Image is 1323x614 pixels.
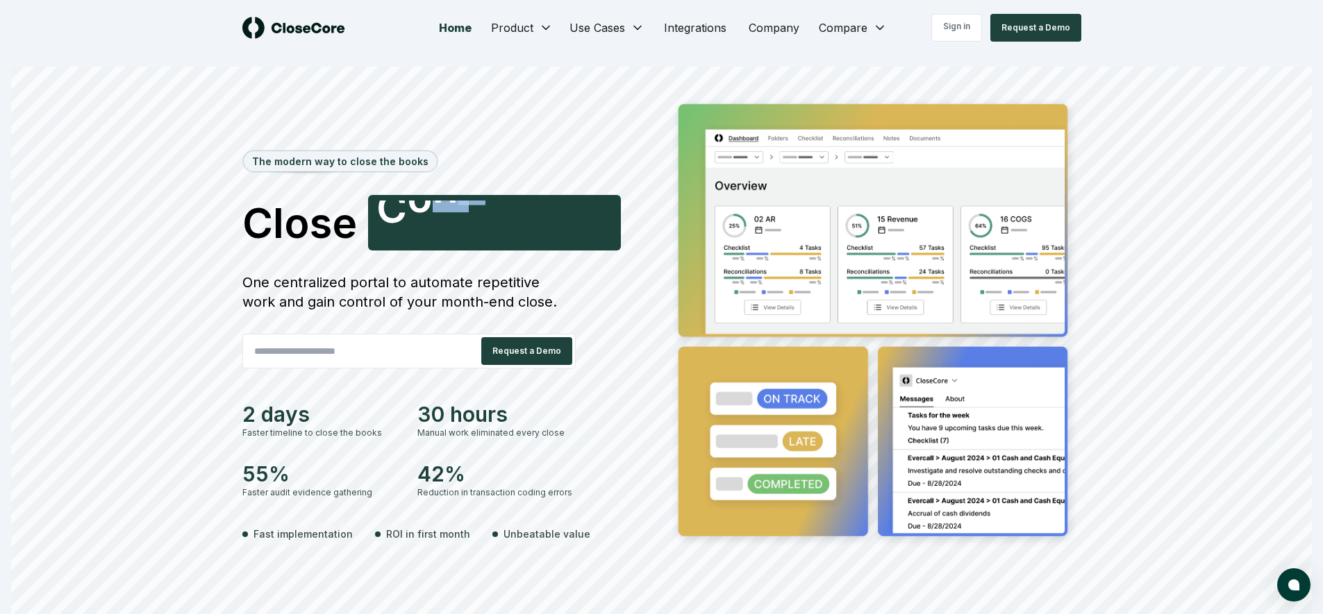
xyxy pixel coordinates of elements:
div: Manual work eliminated every close [417,427,576,439]
div: Faster timeline to close the books [242,427,401,439]
div: 42% [417,461,576,486]
a: Company [738,14,810,42]
button: Request a Demo [481,337,572,365]
span: Compare [819,19,867,36]
span: f [458,160,475,201]
span: Use Cases [569,19,625,36]
div: Faster audit evidence gathering [242,486,401,499]
div: One centralized portal to automate repetitive work and gain control of your month-end close. [242,273,576,312]
button: Product [483,14,561,42]
button: atlas-launcher [1277,568,1310,602]
div: 2 days [242,402,401,427]
button: Request a Demo [990,14,1081,42]
div: The modern way to close the books [244,151,437,171]
span: ROI in first month [386,527,470,541]
a: Sign in [931,14,982,42]
div: 30 hours [417,402,576,427]
span: C [376,187,407,228]
div: Reduction in transaction coding errors [417,486,576,499]
div: 55% [242,461,401,486]
span: o [407,176,433,218]
img: logo [242,17,345,39]
a: Integrations [653,14,738,42]
button: Compare [810,14,895,42]
span: Fast implementation [253,527,353,541]
span: Product [491,19,533,36]
img: Jumbotron [667,94,1081,551]
span: Unbeatable value [504,527,590,541]
span: n [433,167,458,208]
span: Close [242,202,357,244]
button: Use Cases [561,14,653,42]
a: Home [428,14,483,42]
